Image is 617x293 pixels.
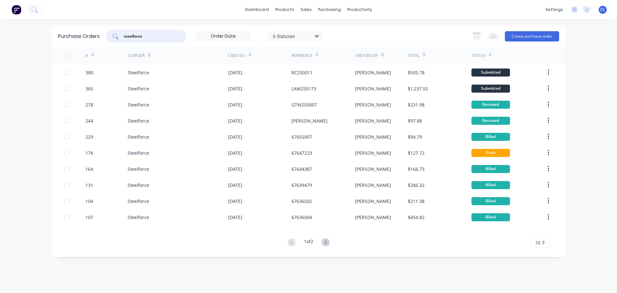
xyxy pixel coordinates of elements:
div: 176 [85,150,93,156]
div: Received [471,117,510,125]
div: [DATE] [228,69,242,76]
div: [PERSON_NAME] [355,214,391,221]
div: [DATE] [228,133,242,140]
div: [PERSON_NAME] [355,166,391,172]
div: settings [542,5,566,14]
div: Total [408,53,419,59]
div: RC250011 [291,69,313,76]
div: 278 [85,101,93,108]
div: Created By [355,53,378,59]
div: 67644387 [291,166,312,172]
div: [PERSON_NAME] [355,85,391,92]
div: products [272,5,297,14]
div: purchasing [315,5,344,14]
div: [PERSON_NAME] [355,198,391,205]
div: [PERSON_NAME] [355,150,391,156]
div: 244 [85,117,93,124]
div: Steelforce [128,198,149,205]
div: [DATE] [228,166,242,172]
div: Submitted [471,85,510,93]
div: Received [471,101,510,109]
div: [PERSON_NAME] [355,69,391,76]
div: 67636502 [291,198,312,205]
div: $97.88 [408,117,422,124]
div: Billed [471,133,510,141]
div: Billed [471,181,510,189]
span: 10 [535,239,540,246]
div: $127.72 [408,150,425,156]
div: GTW250007 [291,101,317,108]
div: Steelforce [128,150,149,156]
div: 131 [85,182,93,188]
div: productivity [344,5,375,14]
div: $94.79 [408,133,422,140]
div: Status [471,53,486,59]
div: 164 [85,166,93,172]
input: Search purchase orders... [123,33,176,40]
div: Steelforce [128,69,149,76]
div: [DATE] [228,117,242,124]
div: 365 [85,85,93,92]
div: $286.32 [408,182,425,188]
div: 67639479 [291,182,312,188]
div: [PERSON_NAME] [355,101,391,108]
div: Draft [471,149,510,157]
div: 5 Statuses [273,32,319,39]
img: Factory [12,5,21,14]
span: CL [600,7,605,13]
div: $454.82 [408,214,425,221]
div: $505.78 [408,69,425,76]
div: Steelforce [128,166,149,172]
div: Billed [471,213,510,221]
div: [PERSON_NAME] [355,133,391,140]
div: [PERSON_NAME] [355,117,391,124]
div: Supplier [128,53,145,59]
div: 380 [85,69,93,76]
div: # [85,53,88,59]
div: 1 of 2 [304,238,313,247]
div: 67636504 [291,214,312,221]
div: Created [228,53,245,59]
div: Steelforce [128,133,149,140]
div: Steelforce [128,214,149,221]
div: LAM250173 [291,85,316,92]
div: Steelforce [128,182,149,188]
div: [PERSON_NAME] [355,182,391,188]
div: [DATE] [228,150,242,156]
div: 104 [85,198,93,205]
div: $211.38 [408,198,425,205]
div: $1,237.55 [408,85,428,92]
div: [DATE] [228,182,242,188]
div: $166.73 [408,166,425,172]
div: [DATE] [228,198,242,205]
div: [PERSON_NAME] [291,117,327,124]
div: 229 [85,133,93,140]
div: Submitted [471,69,510,77]
button: Create purchase order [505,31,559,41]
div: Steelforce [128,85,149,92]
div: 67647223 [291,150,312,156]
div: [DATE] [228,214,242,221]
div: Purchase Orders [58,32,100,40]
div: 107 [85,214,93,221]
div: Steelforce [128,117,149,124]
div: 67655007 [291,133,312,140]
div: Reference [291,53,312,59]
input: Order Date [196,32,250,41]
div: Steelforce [128,101,149,108]
div: [DATE] [228,85,242,92]
div: sales [297,5,315,14]
a: dashboard [242,5,272,14]
div: Billed [471,165,510,173]
div: [DATE] [228,101,242,108]
div: $231.98 [408,101,425,108]
div: Billed [471,197,510,205]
